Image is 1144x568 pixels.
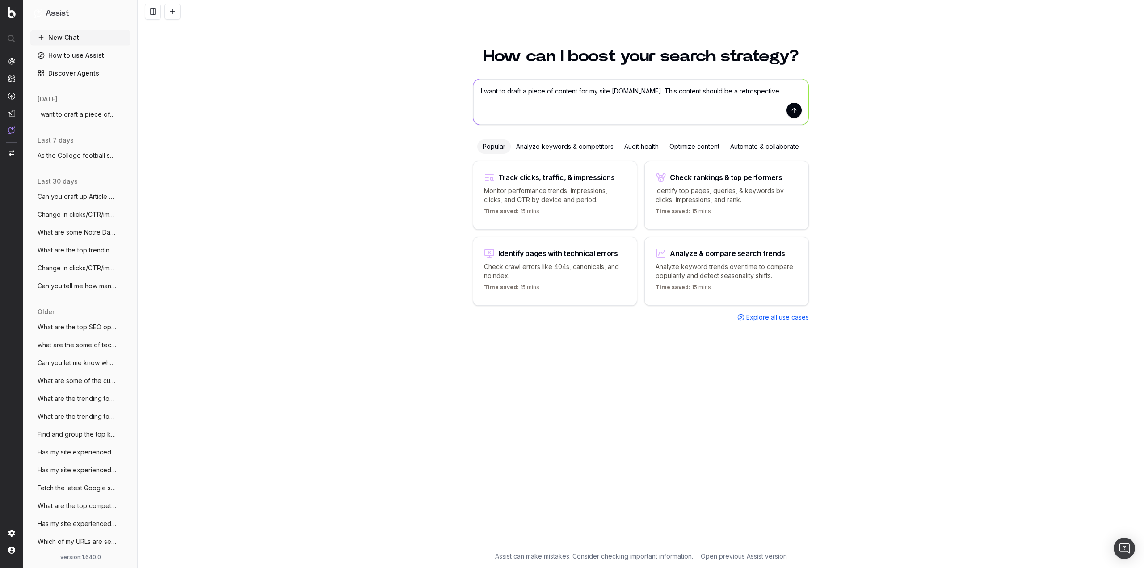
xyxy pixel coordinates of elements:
[30,374,130,388] button: What are some of the current seasonal tr
[484,284,539,295] p: 15 mins
[8,109,15,117] img: Studio
[38,466,116,475] span: Has my site experienced a performance dr
[477,139,511,154] div: Popular
[38,376,116,385] span: What are some of the current seasonal tr
[8,530,15,537] img: Setting
[38,264,116,273] span: Change in clicks/CTR/impressions over la
[30,66,130,80] a: Discover Agents
[511,139,619,154] div: Analyze keywords & competitors
[8,58,15,65] img: Analytics
[30,517,130,531] button: Has my site experienced a performance dr
[746,313,809,322] span: Explore all use cases
[34,554,127,561] div: version: 1.640.0
[498,250,618,257] div: Identify pages with technical errors
[30,427,130,442] button: Find and group the top keywords for Notr
[619,139,664,154] div: Audit health
[38,95,58,104] span: [DATE]
[38,192,116,201] span: Can you draft up Article Schema for this
[484,208,519,215] span: Time saved:
[30,481,130,495] button: Fetch the latest Google search results f
[701,552,787,561] a: Open previous Assist version
[38,341,116,349] span: what are the some of technical SEO issue
[30,445,130,459] button: Has my site experienced a performance dr
[8,547,15,554] img: My account
[30,356,130,370] button: Can you let me know where my slowest ren
[30,48,130,63] a: How to use Assist
[484,284,519,290] span: Time saved:
[725,139,804,154] div: Automate & collaborate
[473,79,808,125] textarea: I want to draft a piece of content for my site [DOMAIN_NAME]. This content should be a retrospective
[30,463,130,477] button: Has my site experienced a performance dr
[34,7,127,20] button: Assist
[30,207,130,222] button: Change in clicks/CTR/impressions over la
[38,307,55,316] span: older
[656,284,690,290] span: Time saved:
[30,499,130,513] button: What are the top competitors ranking for
[38,501,116,510] span: What are the top competitors ranking for
[495,552,693,561] p: Assist can make mistakes. Consider checking important information.
[30,534,130,549] button: Which of my URLs are seeing an increase
[30,409,130,424] button: What are the trending topics around notr
[656,208,690,215] span: Time saved:
[30,279,130,293] button: Can you tell me how many URLs on my site
[38,448,116,457] span: Has my site experienced a performance dr
[38,136,74,145] span: last 7 days
[38,110,116,119] span: I want to draft a piece of content for m
[30,391,130,406] button: What are the trending topics around notr
[8,75,15,82] img: Intelligence
[38,519,116,528] span: Has my site experienced a performance dr
[38,430,116,439] span: Find and group the top keywords for Notr
[38,484,116,492] span: Fetch the latest Google search results f
[38,151,116,160] span: As the College football season kicks off
[737,313,809,322] a: Explore all use cases
[38,228,116,237] span: What are some Notre Dame schedule terms
[38,282,116,290] span: Can you tell me how many URLs on my site
[484,208,539,219] p: 15 mins
[38,246,116,255] span: What are the top trending topics for Not
[656,208,711,219] p: 15 mins
[30,189,130,204] button: Can you draft up Article Schema for this
[498,174,615,181] div: Track clicks, traffic, & impressions
[664,139,725,154] div: Optimize content
[38,177,78,186] span: last 30 days
[473,48,809,64] h1: How can I boost your search strategy?
[8,126,15,134] img: Assist
[46,7,69,20] h1: Assist
[656,284,711,295] p: 15 mins
[30,261,130,275] button: Change in clicks/CTR/impressions over la
[8,7,16,18] img: Botify logo
[484,186,626,204] p: Monitor performance trends, impressions, clicks, and CTR by device and period.
[30,225,130,240] button: What are some Notre Dame schedule terms
[30,148,130,163] button: As the College football season kicks off
[30,338,130,352] button: what are the some of technical SEO issue
[8,92,15,100] img: Activation
[38,323,116,332] span: What are the top SEO opportunities on my
[670,174,782,181] div: Check rankings & top performers
[30,243,130,257] button: What are the top trending topics for Not
[34,9,42,17] img: Assist
[656,186,798,204] p: Identify top pages, queries, & keywords by clicks, impressions, and rank.
[656,262,798,280] p: Analyze keyword trends over time to compare popularity and detect seasonality shifts.
[38,358,116,367] span: Can you let me know where my slowest ren
[38,412,116,421] span: What are the trending topics around notr
[9,150,14,156] img: Switch project
[38,210,116,219] span: Change in clicks/CTR/impressions over la
[30,30,130,45] button: New Chat
[38,537,116,546] span: Which of my URLs are seeing an increase
[670,250,785,257] div: Analyze & compare search trends
[38,394,116,403] span: What are the trending topics around notr
[484,262,626,280] p: Check crawl errors like 404s, canonicals, and noindex.
[30,107,130,122] button: I want to draft a piece of content for m
[1114,538,1135,559] div: Open Intercom Messenger
[30,320,130,334] button: What are the top SEO opportunities on my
